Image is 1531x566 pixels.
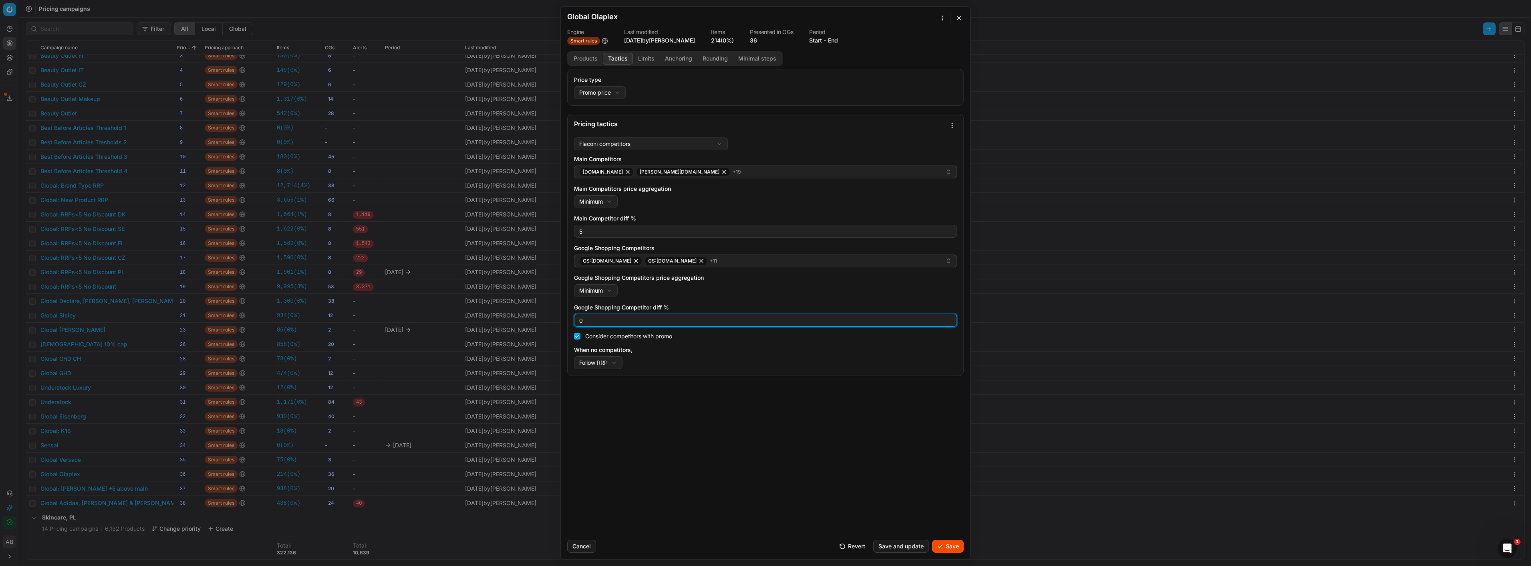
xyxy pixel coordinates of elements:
button: Save [932,540,964,553]
label: Main Competitors [574,155,957,163]
button: Rounding [697,53,733,65]
label: Google Shopping Competitors price aggregation [574,274,957,282]
label: Main Competitors price aggregation [574,185,957,193]
dt: Engine [567,29,608,35]
span: GS:[DOMAIN_NAME] [583,258,631,264]
label: Google Shopping Competitor diff % [574,303,957,311]
iframe: Intercom live chat [1498,539,1517,558]
button: Anchoring [660,53,697,65]
button: End [828,36,838,44]
button: Products [568,53,603,65]
span: [PERSON_NAME][DOMAIN_NAME] [640,169,719,175]
span: 1 [1514,539,1521,545]
button: Cancel [567,540,596,553]
span: + 19 [733,169,741,175]
label: Consider competitors with promo [585,333,672,340]
span: [DATE] by [PERSON_NAME] [624,37,695,44]
span: GS:[DOMAIN_NAME] [648,258,697,264]
button: Limits [633,53,660,65]
label: When no competitors, [574,346,957,354]
label: Main Competitor diff % [574,214,957,222]
dt: Period [809,29,838,35]
dt: Presented in OGs [750,29,793,35]
button: Revert [834,540,870,553]
button: [DOMAIN_NAME][PERSON_NAME][DOMAIN_NAME]+19 [574,166,957,178]
button: Tactics [603,53,633,65]
button: Minimal steps [733,53,782,65]
button: GS:[DOMAIN_NAME]GS:[DOMAIN_NAME]+11 [574,255,957,267]
dt: Items [711,29,734,35]
div: Flaconi competitors [579,140,631,148]
dt: Last modified [624,29,695,35]
div: Pricing tactics [574,121,946,127]
label: Price type [574,76,957,84]
span: Smart rules [567,37,600,45]
label: Google Shopping Competitors [574,244,957,252]
button: Save and update [873,540,929,553]
span: + 11 [710,258,717,264]
span: - [824,36,826,44]
h2: Global Olaplex [567,13,618,20]
span: [DOMAIN_NAME] [583,169,623,175]
button: 36 [750,36,757,44]
a: 214(0%) [711,36,734,44]
button: Start [809,36,822,44]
